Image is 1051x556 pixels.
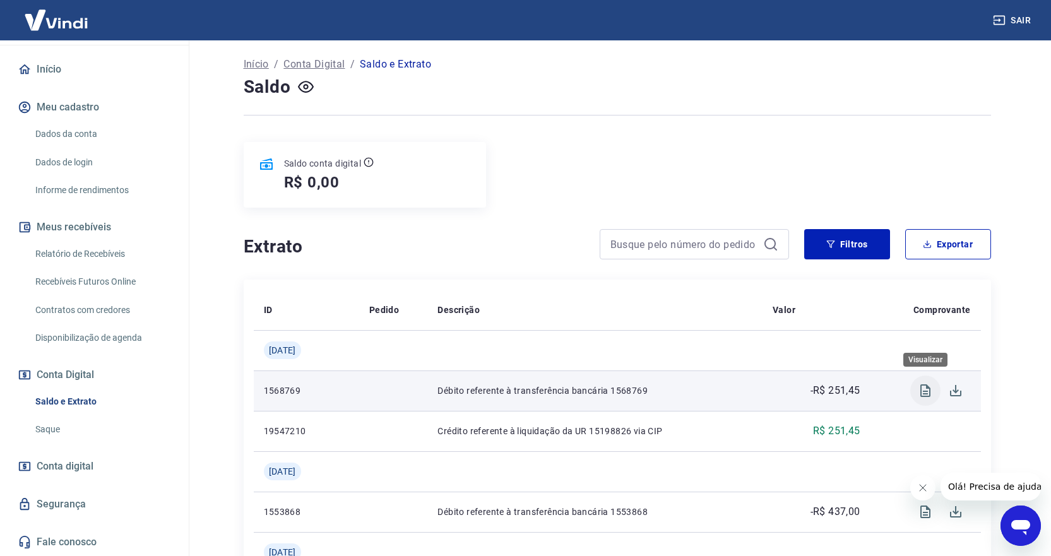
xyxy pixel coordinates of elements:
[941,376,971,406] span: Download
[941,497,971,527] span: Download
[15,56,174,83] a: Início
[269,465,296,478] span: [DATE]
[244,74,291,100] h4: Saldo
[773,304,795,316] p: Valor
[15,452,174,480] a: Conta digital
[37,458,93,475] span: Conta digital
[369,304,399,316] p: Pedido
[1001,506,1041,546] iframe: Botão para abrir a janela de mensagens
[283,57,345,72] a: Conta Digital
[437,304,480,316] p: Descrição
[30,241,174,267] a: Relatório de Recebíveis
[437,506,752,518] p: Débito referente à transferência bancária 1553868
[913,304,970,316] p: Comprovante
[910,475,935,500] iframe: Fechar mensagem
[804,229,890,259] button: Filtros
[15,361,174,389] button: Conta Digital
[8,9,106,19] span: Olá! Precisa de ajuda?
[941,473,1041,500] iframe: Mensagem da empresa
[30,389,174,415] a: Saldo e Extrato
[30,177,174,203] a: Informe de rendimentos
[813,423,860,439] p: R$ 251,45
[811,383,860,398] p: -R$ 251,45
[910,376,941,406] span: Visualizar
[274,57,278,72] p: /
[15,213,174,241] button: Meus recebíveis
[990,9,1036,32] button: Sair
[30,150,174,175] a: Dados de login
[910,497,941,527] span: Visualizar
[30,297,174,323] a: Contratos com credores
[284,157,362,170] p: Saldo conta digital
[30,269,174,295] a: Recebíveis Futuros Online
[30,325,174,351] a: Disponibilização de agenda
[811,504,860,519] p: -R$ 437,00
[15,528,174,556] a: Fale conosco
[905,229,991,259] button: Exportar
[360,57,431,72] p: Saldo e Extrato
[264,384,349,397] p: 1568769
[269,344,296,357] span: [DATE]
[437,384,752,397] p: Débito referente à transferência bancária 1568769
[264,425,349,437] p: 19547210
[903,353,947,367] div: Visualizar
[350,57,355,72] p: /
[244,234,585,259] h4: Extrato
[264,304,273,316] p: ID
[264,506,349,518] p: 1553868
[244,57,269,72] a: Início
[437,425,752,437] p: Crédito referente à liquidação da UR 15198826 via CIP
[30,121,174,147] a: Dados da conta
[610,235,758,254] input: Busque pelo número do pedido
[284,172,340,192] h5: R$ 0,00
[30,417,174,442] a: Saque
[15,93,174,121] button: Meu cadastro
[15,490,174,518] a: Segurança
[15,1,97,39] img: Vindi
